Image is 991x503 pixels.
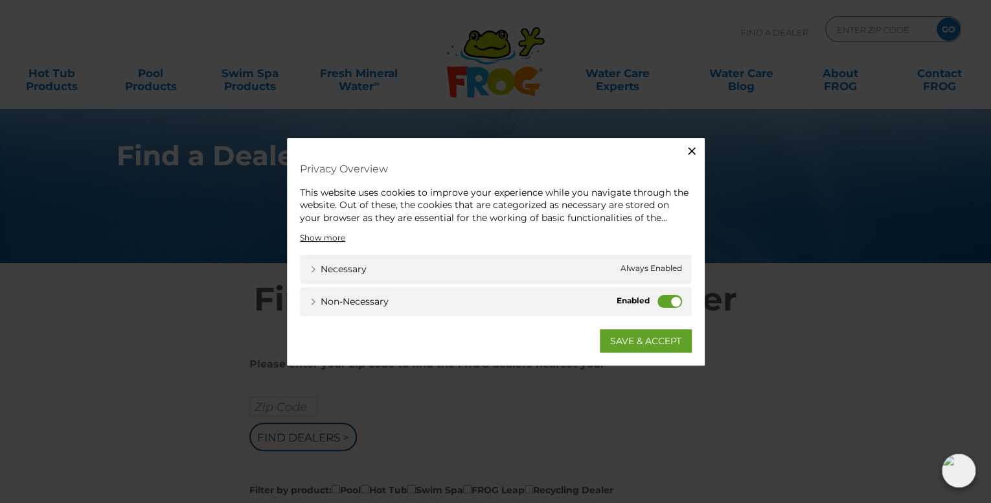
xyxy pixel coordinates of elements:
a: Non-necessary [310,295,389,309]
img: openIcon [942,454,975,487]
a: Necessary [310,263,367,276]
span: Always Enabled [621,263,682,276]
div: This website uses cookies to improve your experience while you navigate through the website. Out ... [300,186,692,224]
a: SAVE & ACCEPT [600,329,692,353]
h4: Privacy Overview [300,157,692,180]
a: Show more [300,232,345,244]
